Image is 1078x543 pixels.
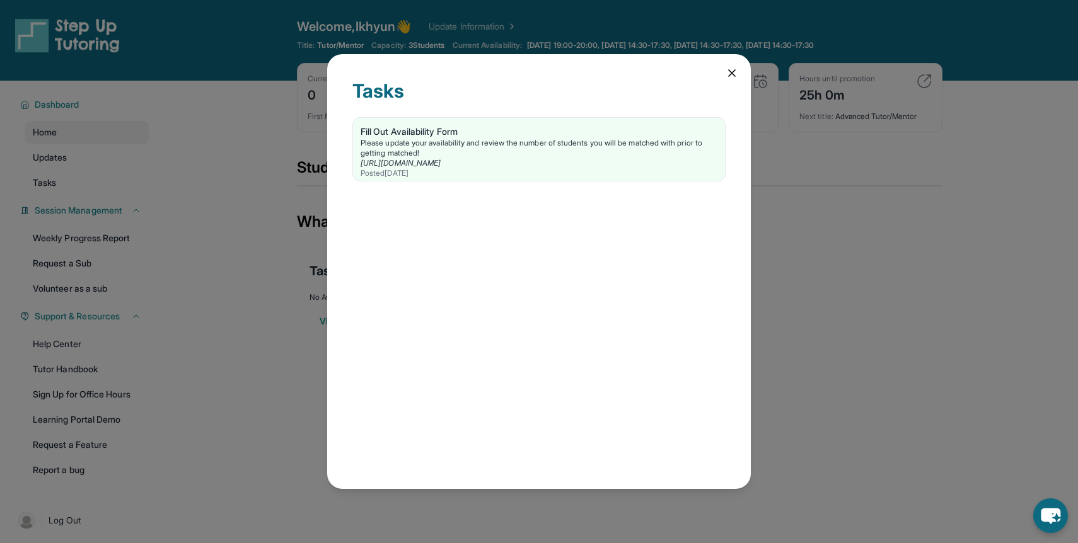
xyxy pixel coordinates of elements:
[1033,498,1068,533] button: chat-button
[353,118,725,181] a: Fill Out Availability FormPlease update your availability and review the number of students you w...
[361,125,717,138] div: Fill Out Availability Form
[361,158,441,168] a: [URL][DOMAIN_NAME]
[361,138,717,158] div: Please update your availability and review the number of students you will be matched with prior ...
[352,79,726,117] div: Tasks
[361,168,717,178] div: Posted [DATE]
